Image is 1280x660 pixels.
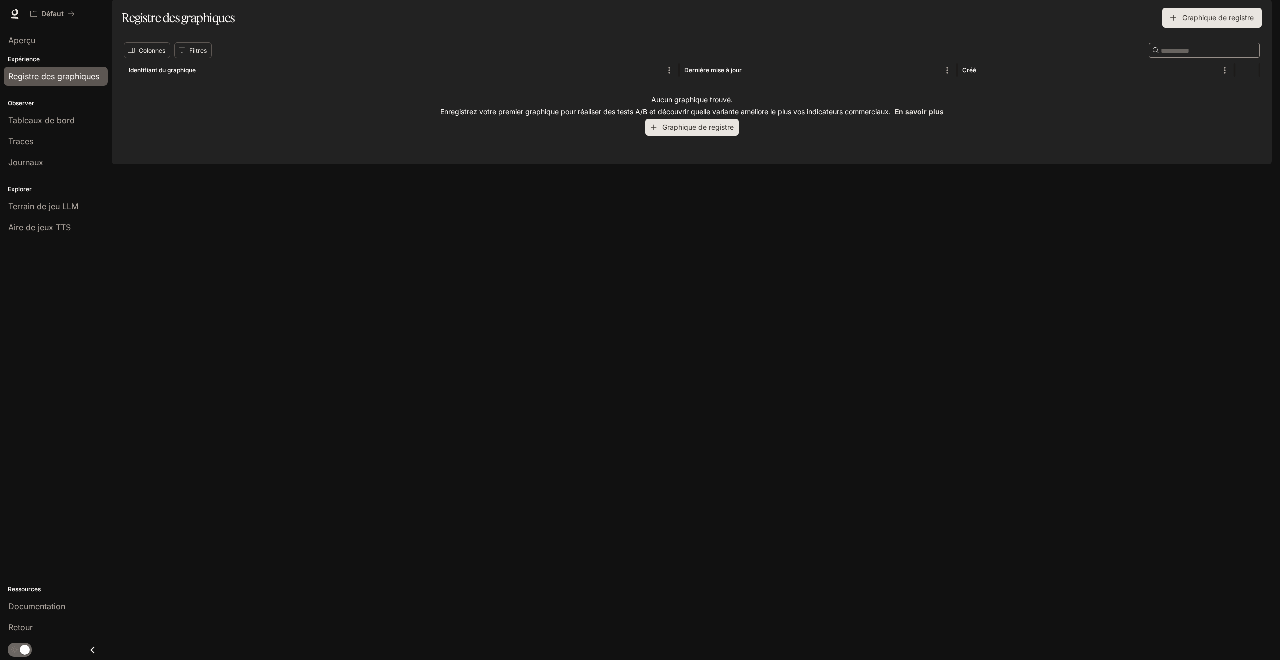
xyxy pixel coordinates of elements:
button: Menu [1217,63,1232,78]
font: Graphique de registre [662,123,734,131]
a: En savoir plus [895,107,944,116]
font: Dernière mise à jour [684,66,742,74]
button: Sélectionner les colonnes [124,42,170,58]
button: Graphique de registre [645,119,739,135]
font: Graphique de registre [1182,13,1254,22]
button: Tous les espaces de travail [26,4,79,24]
button: Trier [743,63,758,78]
button: Graphique de registre [1162,8,1262,28]
font: Aucun graphique trouvé. [651,95,733,104]
font: Défaut [41,9,64,18]
button: Menu [662,63,677,78]
font: Créé [962,66,976,74]
button: Afficher les filtres [174,42,212,58]
font: Enregistrez votre premier graphique pour réaliser des tests A/B et découvrir quelle variante amél... [440,107,891,116]
font: Filtres [189,47,207,54]
font: Colonnes [139,47,165,54]
div: Recherche [1149,43,1260,58]
button: Trier [197,63,212,78]
font: Identifiant du graphique [129,66,196,74]
button: Menu [940,63,955,78]
button: Trier [977,63,992,78]
font: Registre des graphiques [122,10,235,25]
